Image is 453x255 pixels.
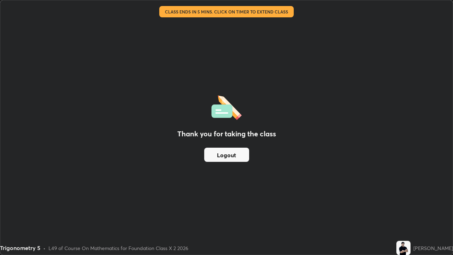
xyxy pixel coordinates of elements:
[177,129,276,139] h2: Thank you for taking the class
[413,244,453,252] div: [PERSON_NAME]
[396,241,411,255] img: deab58f019554190b94dbb1f509c7ae8.jpg
[211,93,242,120] img: offlineFeedback.1438e8b3.svg
[204,148,249,162] button: Logout
[48,244,188,252] div: L49 of Course On Mathematics for Foundation Class X 2 2026
[43,244,46,252] div: •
